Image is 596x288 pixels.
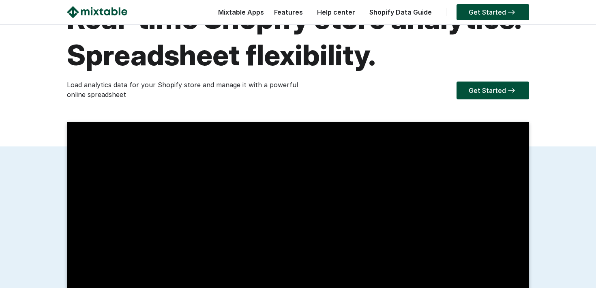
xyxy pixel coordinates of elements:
img: arrow-right.svg [506,10,517,15]
a: Help center [313,8,359,16]
div: Mixtable Apps [214,6,264,22]
a: Get Started [457,82,529,99]
p: Load analytics data for your Shopify store and manage it with a powerful online spreadsheet [67,80,298,99]
a: Features [270,8,307,16]
h1: Real-time Shopify store analytics. Spreadsheet flexibility. [67,0,529,73]
a: Get Started [457,4,529,20]
img: arrow-right.svg [506,88,517,93]
img: Mixtable logo [67,6,127,18]
a: Shopify Data Guide [365,8,436,16]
